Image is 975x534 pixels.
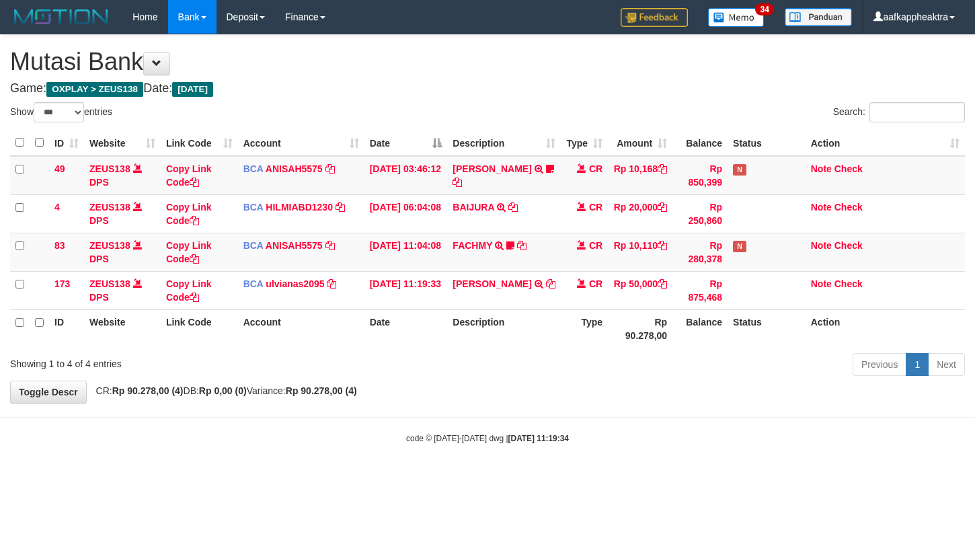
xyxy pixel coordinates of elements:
th: Type [561,309,608,348]
th: Account: activate to sort column ascending [238,130,364,156]
span: BCA [243,163,264,174]
span: BCA [243,202,264,213]
a: ANISAH5575 [266,163,323,174]
a: Copy FACHMY to clipboard [517,240,526,251]
th: Link Code: activate to sort column ascending [161,130,238,156]
th: Rp 90.278,00 [608,309,672,348]
th: Description: activate to sort column ascending [447,130,561,156]
input: Search: [869,102,965,122]
small: code © [DATE]-[DATE] dwg | [406,434,569,443]
a: BAIJURA [453,202,494,213]
a: Copy HILMIABD1230 to clipboard [336,202,345,213]
a: Copy Rp 10,110 to clipboard [658,240,667,251]
a: ANISAH5575 [266,240,323,251]
a: Copy ulvianas2095 to clipboard [327,278,336,289]
div: Showing 1 to 4 of 4 entries [10,352,396,371]
span: 83 [54,240,65,251]
a: Copy INA PAUJANAH to clipboard [453,177,462,188]
th: Type: activate to sort column ascending [561,130,608,156]
a: Copy Rp 20,000 to clipboard [658,202,667,213]
h1: Mutasi Bank [10,48,965,75]
a: Check [834,278,863,289]
th: Link Code [161,309,238,348]
span: CR [589,163,602,174]
label: Show entries [10,102,112,122]
a: Note [811,278,832,289]
a: Note [811,163,832,174]
th: Amount: activate to sort column ascending [608,130,672,156]
a: Copy Link Code [166,163,212,188]
a: Copy Rp 10,168 to clipboard [658,163,667,174]
td: DPS [84,156,161,195]
th: Balance [672,309,728,348]
span: Has Note [733,164,746,176]
th: Description [447,309,561,348]
td: Rp 280,378 [672,233,728,271]
td: Rp 20,000 [608,194,672,233]
a: 1 [906,353,929,376]
a: ulvianas2095 [266,278,324,289]
td: Rp 875,468 [672,271,728,309]
a: [PERSON_NAME] [453,278,531,289]
span: CR [589,278,602,289]
a: HILMIABD1230 [266,202,333,213]
strong: Rp 0,00 (0) [199,385,247,396]
a: ZEUS138 [89,278,130,289]
td: Rp 850,399 [672,156,728,195]
th: Date [364,309,448,348]
th: Date: activate to sort column descending [364,130,448,156]
a: Copy Rp 50,000 to clipboard [658,278,667,289]
a: Copy ANISAH5575 to clipboard [325,163,335,174]
strong: Rp 90.278,00 (4) [112,385,184,396]
td: DPS [84,233,161,271]
a: Copy Link Code [166,240,212,264]
th: Action [806,309,965,348]
a: ZEUS138 [89,240,130,251]
td: [DATE] 11:19:33 [364,271,448,309]
td: [DATE] 06:04:08 [364,194,448,233]
strong: [DATE] 11:19:34 [508,434,569,443]
a: FACHMY [453,240,492,251]
td: DPS [84,271,161,309]
a: Copy MUHAMMAD FATHONI to clipboard [546,278,555,289]
h4: Game: Date: [10,82,965,96]
th: Website: activate to sort column ascending [84,130,161,156]
td: [DATE] 03:46:12 [364,156,448,195]
span: 173 [54,278,70,289]
img: MOTION_logo.png [10,7,112,27]
select: Showentries [34,102,84,122]
span: CR: DB: Variance: [89,385,357,396]
td: [DATE] 11:04:08 [364,233,448,271]
img: panduan.png [785,8,852,26]
th: ID: activate to sort column ascending [49,130,84,156]
label: Search: [833,102,965,122]
th: ID [49,309,84,348]
th: Website [84,309,161,348]
a: Toggle Descr [10,381,87,404]
a: Copy BAIJURA to clipboard [508,202,518,213]
th: Status [728,309,806,348]
span: 34 [755,3,773,15]
a: [PERSON_NAME] [453,163,531,174]
img: Button%20Memo.svg [708,8,765,27]
a: Copy Link Code [166,278,212,303]
td: Rp 10,110 [608,233,672,271]
th: Status [728,130,806,156]
span: OXPLAY > ZEUS138 [46,82,143,97]
td: DPS [84,194,161,233]
a: Check [834,163,863,174]
span: [DATE] [172,82,213,97]
a: Copy ANISAH5575 to clipboard [325,240,335,251]
span: CR [589,202,602,213]
a: Check [834,202,863,213]
span: 49 [54,163,65,174]
a: Check [834,240,863,251]
th: Action: activate to sort column ascending [806,130,965,156]
a: Previous [853,353,906,376]
span: BCA [243,240,264,251]
td: Rp 10,168 [608,156,672,195]
a: ZEUS138 [89,163,130,174]
span: Has Note [733,241,746,252]
img: Feedback.jpg [621,8,688,27]
th: Balance [672,130,728,156]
